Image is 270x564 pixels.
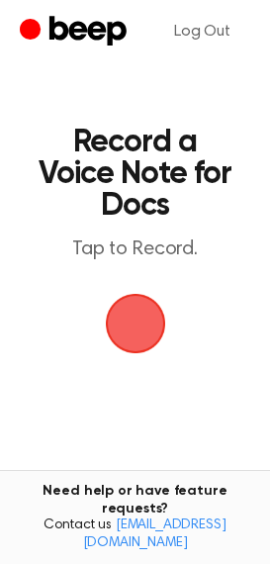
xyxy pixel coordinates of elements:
[36,237,234,262] p: Tap to Record.
[36,127,234,222] h1: Record a Voice Note for Docs
[12,517,258,552] span: Contact us
[154,8,250,55] a: Log Out
[83,518,226,550] a: [EMAIL_ADDRESS][DOMAIN_NAME]
[106,294,165,353] img: Beep Logo
[20,13,132,51] a: Beep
